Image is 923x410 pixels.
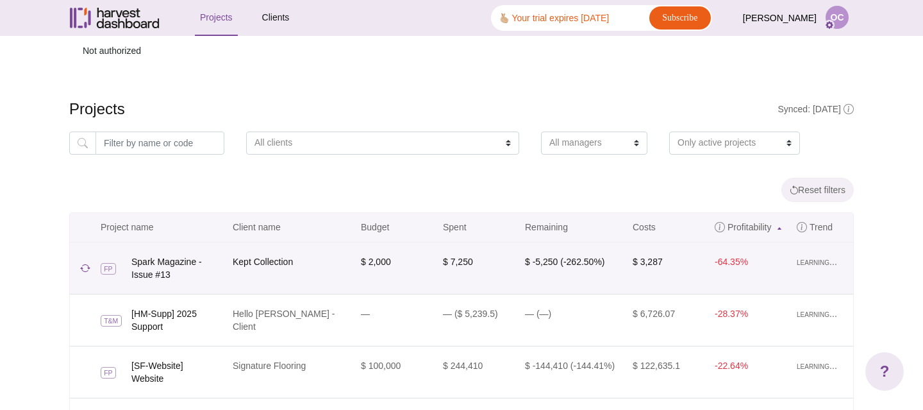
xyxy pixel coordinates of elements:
[101,367,116,379] span: FP
[353,213,435,242] a: Budget
[435,243,517,294] td: $ 7,250
[353,243,435,294] td: $ 2,000
[131,359,225,385] a: [SF-Website] Website
[789,213,853,242] a: Trend
[707,213,789,242] a: Profitability
[517,243,625,294] td: $ -5,250 (-262.50%)
[743,6,817,30] span: [PERSON_NAME]
[777,104,854,114] span: Synced: [DATE]
[96,132,224,155] input: Filter by name or code
[233,309,335,332] a: Hello [PERSON_NAME] - Client
[435,213,517,242] a: Spent
[715,257,748,267] span: -64.35%
[633,257,663,267] span: $ 3,287
[649,6,711,30] a: Subscribe
[797,255,837,268] span: learning...
[824,20,835,30] img: cog-e4e9bd55705c3e84b875c42d266d06cbe174c2c802f3baa39dd1ae1459a526d9.svg
[790,185,798,194] img: reset-bc4064c213aae549e03720cbf3fb1d619a9d78388896aee0bf01f396d2264aee.svg
[353,346,435,398] td: $ 100,000
[633,309,675,319] span: $ 6,726.07
[80,264,90,272] img: sync_now-9c84e01d8e912370ba7b9fb2087a1ae7f330ac19c7649f77bb8f951fbc3f49ac.svg
[131,255,225,281] a: Spark Magazine - Issue #13
[257,1,295,36] a: Clients
[517,346,625,398] td: $ -144,410 (-144.41%)
[781,178,854,202] button: Reset filters
[195,1,238,36] a: Projects
[78,138,88,148] img: magnifying_glass-9633470533d9fd158e8a2866facaf6f50ffe4556dd3e3cea1e8f9016ea29b4ad.svg
[353,294,435,346] td: —
[225,213,353,242] a: Client name
[131,307,225,333] a: [HM-Supp] 2025 Support
[70,8,160,28] img: Harvest Dashboard
[625,213,707,242] a: Costs
[69,36,854,66] p: Not authorized
[633,361,680,371] span: $ 122,635.1
[101,263,116,275] span: FP
[233,361,306,371] a: Signature Flooring
[797,359,837,372] span: learning...
[499,12,609,25] div: 🫰🏼 Your trial expires [DATE]
[517,213,625,242] a: Remaining
[715,309,748,319] span: -28.37%
[233,257,293,267] a: Kept Collection
[797,307,837,320] span: learning...
[69,100,854,119] h4: Projects
[715,361,748,371] span: -22.64%
[70,213,225,242] a: Project name
[435,346,517,398] td: $ 244,410
[880,360,890,383] span: ?
[101,315,122,327] span: T&M
[435,294,517,346] td: — ($ 5,239.5)
[517,294,625,346] td: — (—)
[777,227,781,230] img: sort_asc-486e9ffe7a5d0b5d827ae023700817ec45ee8f01fe4fbbf760f7c6c7b9d19fda.svg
